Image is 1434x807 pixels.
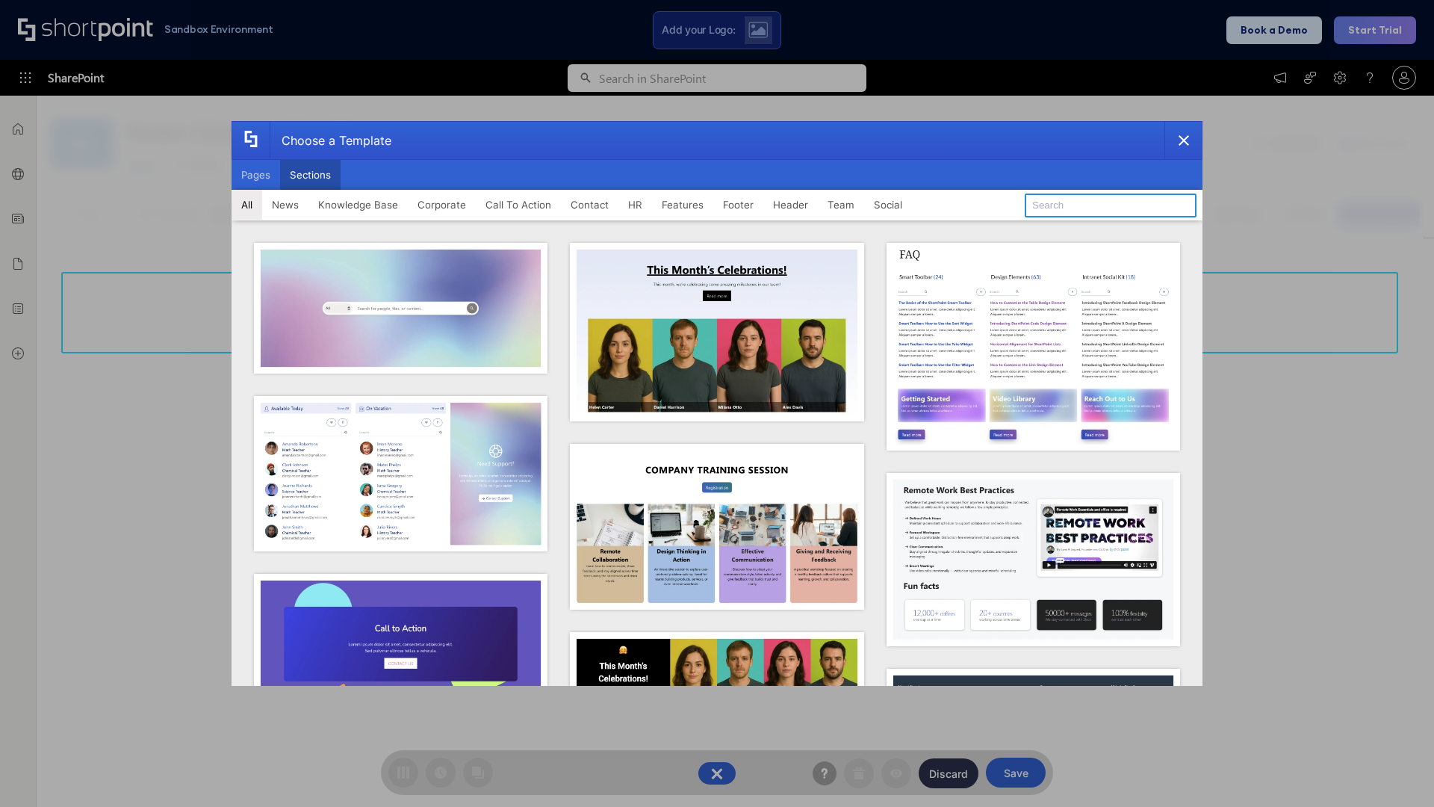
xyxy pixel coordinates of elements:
[476,190,561,220] button: Call To Action
[818,190,864,220] button: Team
[270,122,391,159] div: Choose a Template
[262,190,308,220] button: News
[308,190,408,220] button: Knowledge Base
[232,190,262,220] button: All
[713,190,763,220] button: Footer
[232,160,280,190] button: Pages
[763,190,818,220] button: Header
[618,190,652,220] button: HR
[232,121,1202,686] div: template selector
[652,190,713,220] button: Features
[408,190,476,220] button: Corporate
[1359,735,1434,807] iframe: Chat Widget
[864,190,912,220] button: Social
[1025,194,1196,217] input: Search
[280,160,341,190] button: Sections
[561,190,618,220] button: Contact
